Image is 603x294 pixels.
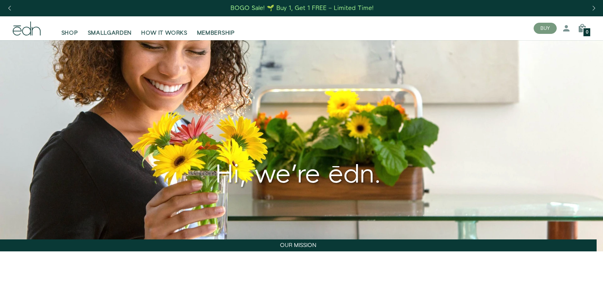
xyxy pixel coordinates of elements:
[88,29,132,37] span: SMALLGARDEN
[83,20,137,37] a: SMALLGARDEN
[141,29,187,37] span: HOW IT WORKS
[57,20,83,37] a: SHOP
[61,29,78,37] span: SHOP
[197,29,235,37] span: MEMBERSHIP
[136,20,192,37] a: HOW IT WORKS
[231,4,374,12] div: BOGO Sale! 🌱 Buy 1, Get 1 FREE – Limited Time!
[192,20,240,37] a: MEMBERSHIP
[534,23,557,34] button: BUY
[230,2,375,14] a: BOGO Sale! 🌱 Buy 1, Get 1 FREE – Limited Time!
[586,30,588,35] span: 0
